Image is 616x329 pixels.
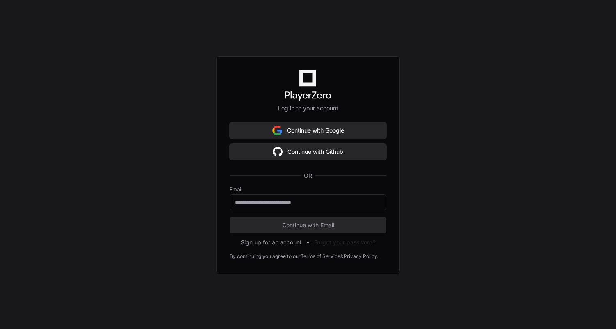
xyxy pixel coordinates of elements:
[230,253,301,260] div: By continuing you agree to our
[272,122,282,139] img: Sign in with google
[230,122,386,139] button: Continue with Google
[230,221,386,229] span: Continue with Email
[273,144,283,160] img: Sign in with google
[301,171,315,180] span: OR
[230,104,386,112] p: Log in to your account
[314,238,376,247] button: Forgot your password?
[230,144,386,160] button: Continue with Github
[301,253,340,260] a: Terms of Service
[230,217,386,233] button: Continue with Email
[241,238,302,247] button: Sign up for an account
[230,186,386,193] label: Email
[340,253,344,260] div: &
[344,253,378,260] a: Privacy Policy.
